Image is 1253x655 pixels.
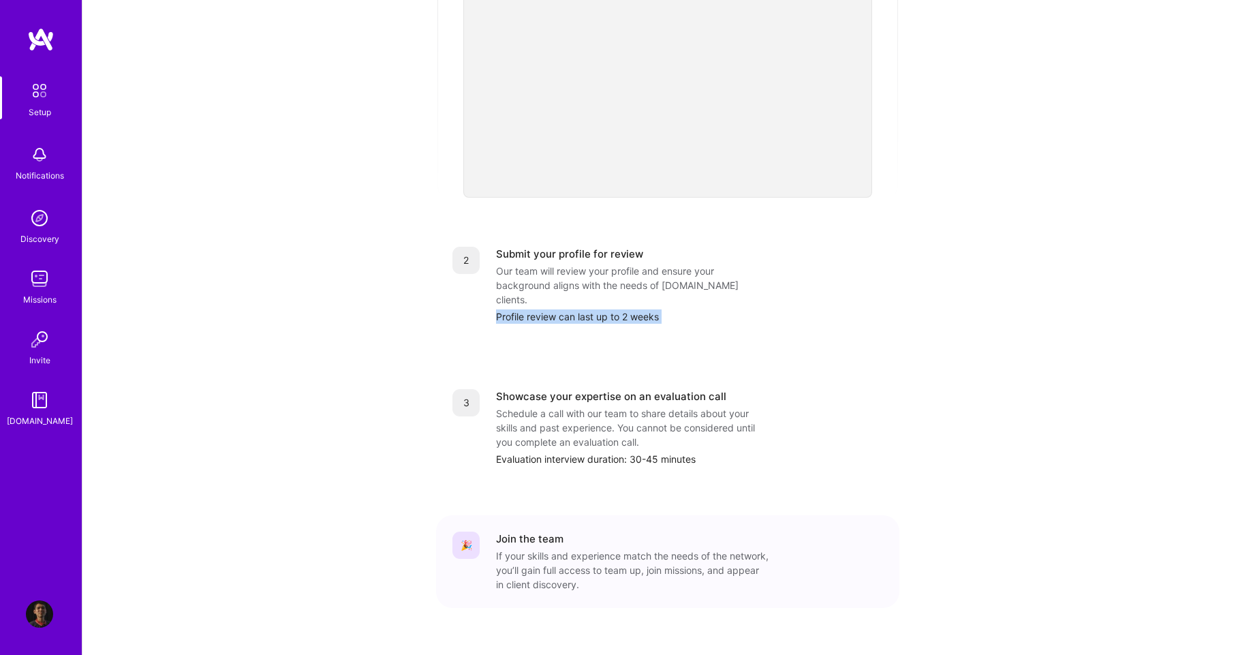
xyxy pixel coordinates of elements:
[496,264,769,307] div: Our team will review your profile and ensure your background aligns with the needs of [DOMAIN_NAM...
[25,76,54,105] img: setup
[26,600,53,628] img: User Avatar
[16,168,64,183] div: Notifications
[26,326,53,353] img: Invite
[26,141,53,168] img: bell
[27,27,55,52] img: logo
[452,532,480,559] div: 🎉
[496,452,883,466] div: Evaluation interview duration: 30-45 minutes
[452,247,480,274] div: 2
[7,414,73,428] div: [DOMAIN_NAME]
[26,204,53,232] img: discovery
[452,389,480,416] div: 3
[496,549,769,592] div: If your skills and experience match the needs of the network, you’ll gain full access to team up,...
[23,292,57,307] div: Missions
[496,532,563,546] div: Join the team
[496,247,643,261] div: Submit your profile for review
[496,406,769,449] div: Schedule a call with our team to share details about your skills and past experience. You cannot ...
[496,309,883,324] div: Profile review can last up to 2 weeks
[29,353,50,367] div: Invite
[496,389,726,403] div: Showcase your expertise on an evaluation call
[20,232,59,246] div: Discovery
[29,105,51,119] div: Setup
[26,265,53,292] img: teamwork
[22,600,57,628] a: User Avatar
[26,386,53,414] img: guide book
